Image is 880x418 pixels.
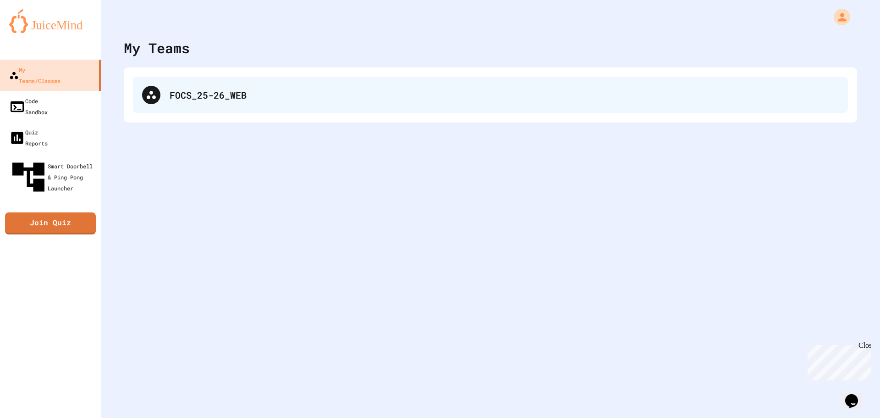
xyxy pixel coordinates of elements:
[4,4,63,58] div: Chat with us now!Close
[170,88,839,102] div: FOCS_25-26_WEB
[124,38,190,58] div: My Teams
[9,9,92,33] img: logo-orange.svg
[133,77,848,113] div: FOCS_25-26_WEB
[5,212,96,234] a: Join Quiz
[9,127,48,149] div: Quiz Reports
[9,158,97,196] div: Smart Doorbell & Ping Pong Launcher
[824,6,852,28] div: My Account
[804,341,871,380] iframe: chat widget
[9,64,60,86] div: My Teams/Classes
[841,381,871,409] iframe: chat widget
[9,95,48,117] div: Code Sandbox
